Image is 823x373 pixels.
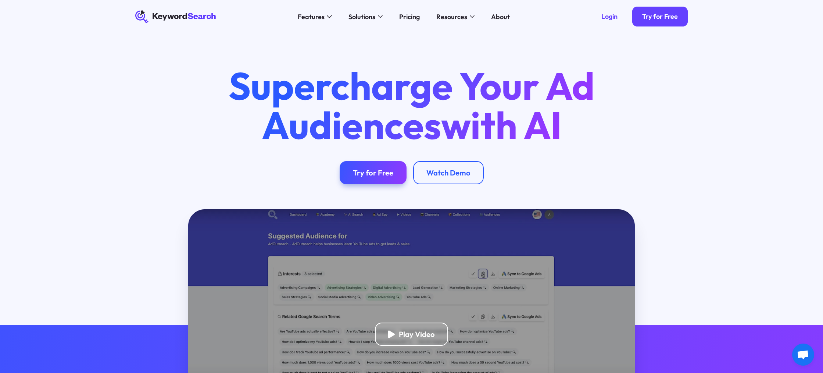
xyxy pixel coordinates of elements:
div: Resources [436,12,467,22]
a: Try for Free [340,161,407,184]
div: Watch Demo [426,168,470,177]
a: About [486,10,515,23]
a: Pricing [394,10,425,23]
div: About [491,12,510,22]
div: Features [298,12,325,22]
div: Solutions [348,12,375,22]
a: Try for Free [632,7,688,26]
div: Login [601,13,618,21]
h1: Supercharge Your Ad Audiences [213,66,610,145]
div: Try for Free [353,168,393,177]
div: Try for Free [642,13,678,21]
a: Open chat [792,344,814,366]
div: Pricing [399,12,420,22]
a: Login [591,7,627,26]
div: Play Video [399,330,435,339]
span: with AI [441,101,562,149]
